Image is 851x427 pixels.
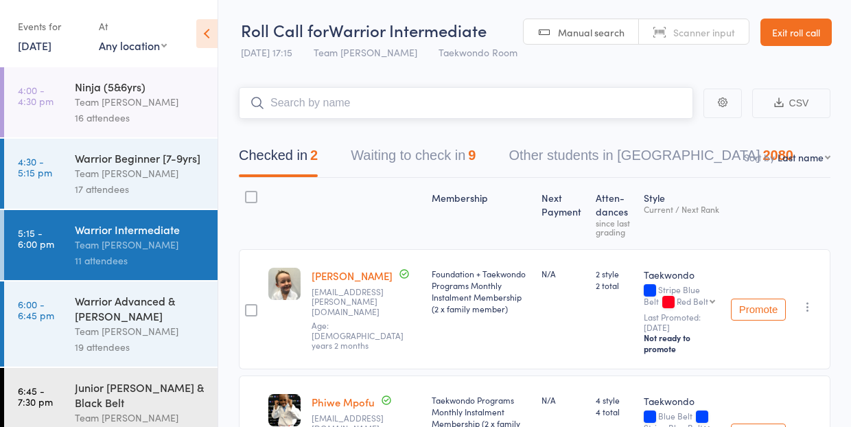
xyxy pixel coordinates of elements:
span: Scanner input [673,25,735,39]
img: image1692947716.png [268,394,301,426]
div: since last grading [596,218,633,236]
div: At [99,15,167,38]
div: Events for [18,15,85,38]
div: N/A [541,394,585,406]
small: megan.e.foggin@gmail.com [312,287,421,316]
a: [DATE] [18,38,51,53]
div: Membership [426,184,536,243]
span: Age: [DEMOGRAPHIC_DATA] years 2 months [312,319,404,351]
div: 19 attendees [75,339,206,355]
div: Next Payment [536,184,590,243]
input: Search by name [239,87,693,119]
a: 4:00 -4:30 pmNinja (5&6yrs)Team [PERSON_NAME]16 attendees [4,67,218,137]
div: Warrior Advanced & [PERSON_NAME] [75,293,206,323]
span: 4 total [596,406,633,417]
label: Sort by [744,150,775,164]
div: Junior [PERSON_NAME] & Black Belt [75,380,206,410]
div: Team [PERSON_NAME] [75,165,206,181]
time: 4:30 - 5:15 pm [18,156,52,178]
div: Taekwondo [644,394,720,408]
a: [PERSON_NAME] [312,268,393,283]
div: Not ready to promote [644,332,720,354]
div: 2080 [762,148,793,163]
button: Waiting to check in9 [351,141,476,177]
div: Red Belt [677,297,708,305]
a: 6:00 -6:45 pmWarrior Advanced & [PERSON_NAME]Team [PERSON_NAME]19 attendees [4,281,218,367]
button: CSV [752,89,830,118]
span: Manual search [558,25,625,39]
a: Phiwe Mpofu [312,395,375,409]
div: Foundation + Taekwondo Programs Monthly Instalment Membership (2 x family member) [432,268,531,314]
div: Team [PERSON_NAME] [75,237,206,253]
div: Team [PERSON_NAME] [75,410,206,426]
div: Ninja (5&6yrs) [75,79,206,94]
div: Style [638,184,725,243]
time: 4:00 - 4:30 pm [18,84,54,106]
span: 4 style [596,394,633,406]
div: Warrior Beginner [7-9yrs] [75,150,206,165]
a: 5:15 -6:00 pmWarrior IntermediateTeam [PERSON_NAME]11 attendees [4,210,218,280]
span: Team [PERSON_NAME] [314,45,417,59]
img: image1645592702.png [268,268,301,300]
button: Promote [731,299,786,321]
span: 2 total [596,279,633,291]
div: Stripe Blue Belt [644,285,720,308]
div: Warrior Intermediate [75,222,206,237]
small: Last Promoted: [DATE] [644,312,720,332]
div: Last name [778,150,824,164]
time: 5:15 - 6:00 pm [18,227,54,249]
span: Roll Call for [241,19,329,41]
div: 2 [310,148,318,163]
div: 11 attendees [75,253,206,268]
a: Exit roll call [760,19,832,46]
span: Taekwondo Room [439,45,517,59]
span: Warrior Intermediate [329,19,487,41]
div: N/A [541,268,585,279]
div: Any location [99,38,167,53]
span: 2 style [596,268,633,279]
button: Checked in2 [239,141,318,177]
time: 6:45 - 7:30 pm [18,385,53,407]
div: Atten­dances [590,184,638,243]
div: Team [PERSON_NAME] [75,323,206,339]
div: Team [PERSON_NAME] [75,94,206,110]
div: Taekwondo [644,268,720,281]
span: [DATE] 17:15 [241,45,292,59]
a: 4:30 -5:15 pmWarrior Beginner [7-9yrs]Team [PERSON_NAME]17 attendees [4,139,218,209]
div: 16 attendees [75,110,206,126]
div: 17 attendees [75,181,206,197]
button: Other students in [GEOGRAPHIC_DATA]2080 [509,141,793,177]
div: Current / Next Rank [644,205,720,213]
time: 6:00 - 6:45 pm [18,299,54,321]
div: 9 [468,148,476,163]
